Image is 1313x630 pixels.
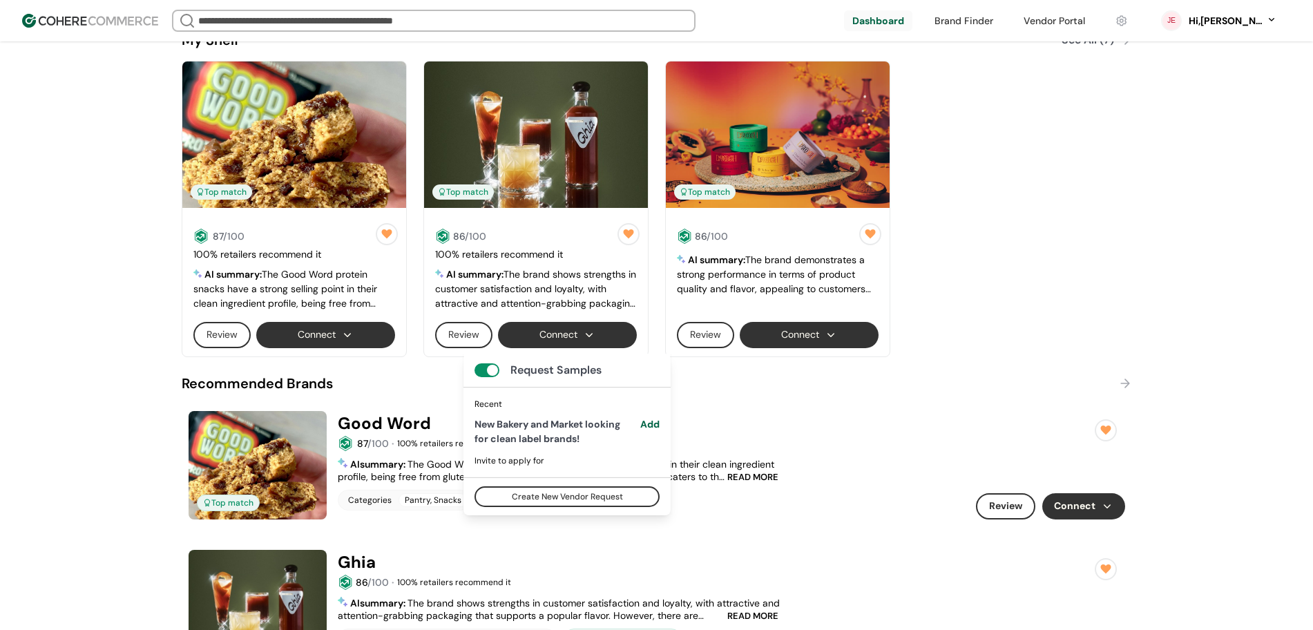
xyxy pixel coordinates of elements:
span: summary [360,597,403,609]
button: Hi,[PERSON_NAME] [1187,14,1277,28]
div: Recent [475,398,660,410]
div: Recommended Brands [182,374,333,393]
span: The brand shows strengths in customer satisfaction and loyalty, with attractive and attention-gra... [435,268,637,455]
button: Review [677,322,734,348]
button: Review [193,322,251,348]
span: summary [360,458,403,470]
span: AI summary: [446,268,504,280]
button: add to favorite [615,220,642,248]
span: AI : [350,458,408,470]
div: New Bakery and Market looking for clean label brands! [475,417,626,446]
img: Cohere Logo [22,14,158,28]
button: Connect [256,322,395,348]
button: Create New Vendor Request [475,486,660,507]
span: AI : [350,597,408,609]
svg: 0 percent [1161,10,1182,31]
div: Request Samples [510,362,602,379]
div: Hi, [PERSON_NAME] [1187,14,1263,28]
div: Invite to apply for [475,455,660,467]
span: Create New Vendor Request [512,490,623,503]
button: Connect [498,322,637,348]
button: Connect [740,322,879,348]
button: Review [435,322,492,348]
div: Add [640,417,660,434]
button: add to favorite [373,220,401,248]
button: add to favorite [1092,417,1120,444]
span: AI summary: [688,254,745,266]
button: add to favorite [1092,555,1120,583]
span: READ MORE [727,611,778,620]
span: The Good Word protein snacks have a strong selling point in their clean ingredient profile, being... [193,268,395,556]
span: AI summary: [204,268,262,280]
span: READ MORE [727,472,778,481]
button: add to favorite [856,220,884,248]
span: The brand demonstrates a strong performance in terms of product quality and flavor, appealing to ... [677,254,876,426]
